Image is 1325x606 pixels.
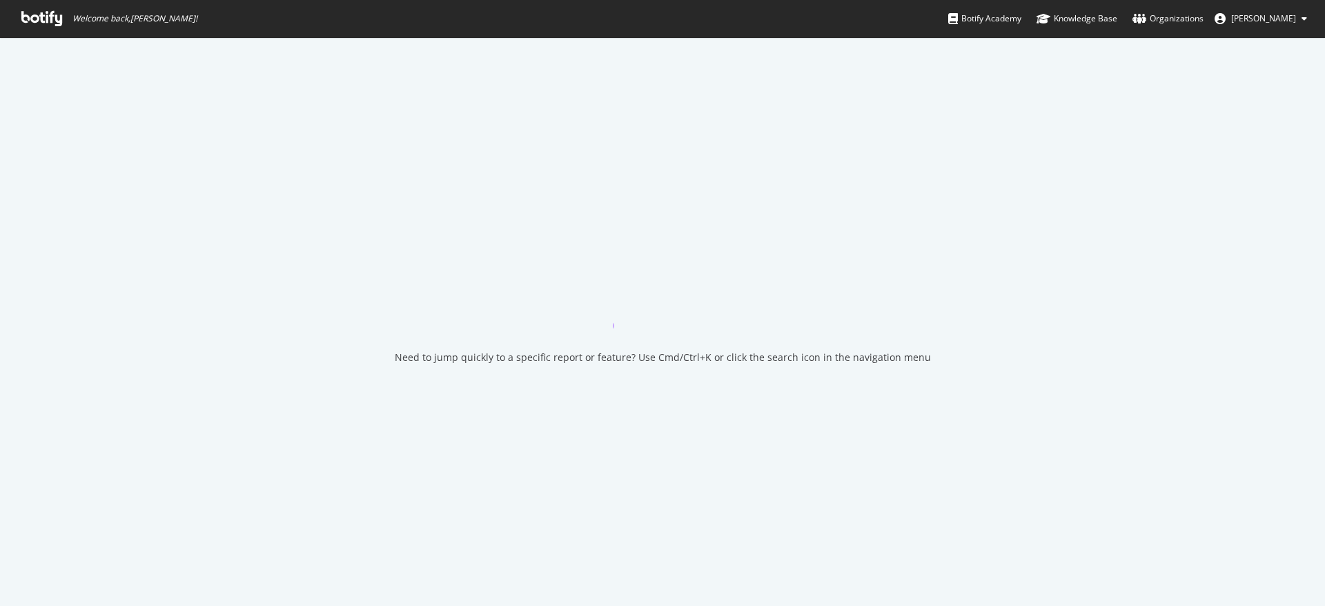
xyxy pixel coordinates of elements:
[395,351,931,364] div: Need to jump quickly to a specific report or feature? Use Cmd/Ctrl+K or click the search icon in ...
[1037,12,1117,26] div: Knowledge Base
[1132,12,1204,26] div: Organizations
[1204,8,1318,30] button: [PERSON_NAME]
[72,13,197,24] span: Welcome back, [PERSON_NAME] !
[613,279,712,329] div: animation
[1231,12,1296,24] span: Meghnad Bhagde
[948,12,1021,26] div: Botify Academy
